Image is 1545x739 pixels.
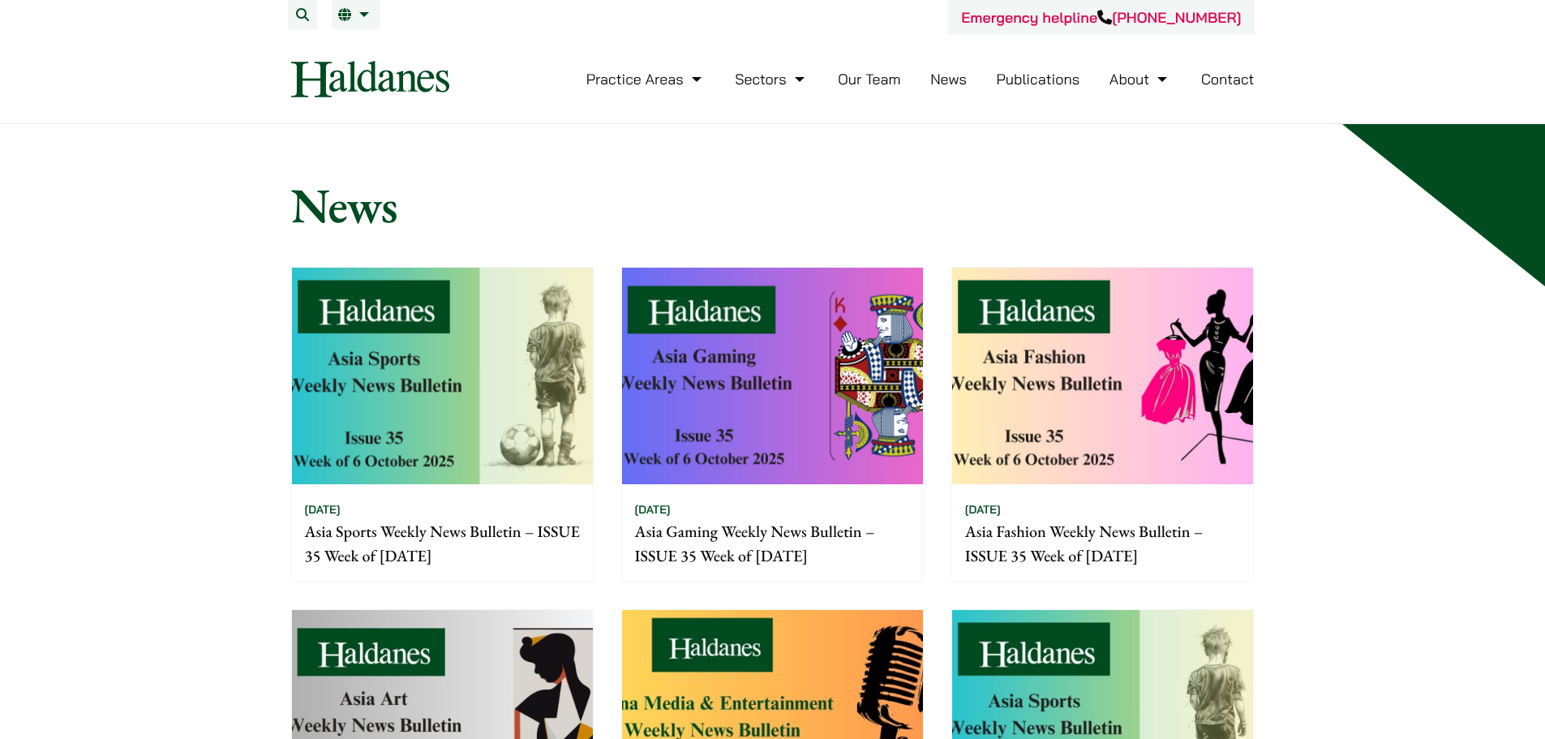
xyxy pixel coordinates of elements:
[305,502,341,517] time: [DATE]
[1201,70,1255,88] a: Contact
[997,70,1080,88] a: Publications
[305,519,580,568] p: Asia Sports Weekly News Bulletin – ISSUE 35 Week of [DATE]
[735,70,808,88] a: Sectors
[586,70,706,88] a: Practice Areas
[965,519,1240,568] p: Asia Fashion Weekly News Bulletin – ISSUE 35 Week of [DATE]
[930,70,967,88] a: News
[1109,70,1171,88] a: About
[621,267,924,582] a: [DATE] Asia Gaming Weekly News Bulletin – ISSUE 35 Week of [DATE]
[961,8,1241,27] a: Emergency helpline[PHONE_NUMBER]
[338,8,373,21] a: EN
[965,502,1001,517] time: [DATE]
[291,176,1255,234] h1: News
[635,519,910,568] p: Asia Gaming Weekly News Bulletin – ISSUE 35 Week of [DATE]
[951,267,1254,582] a: [DATE] Asia Fashion Weekly News Bulletin – ISSUE 35 Week of [DATE]
[291,61,449,97] img: Logo of Haldanes
[838,70,900,88] a: Our Team
[635,502,671,517] time: [DATE]
[291,267,594,582] a: [DATE] Asia Sports Weekly News Bulletin – ISSUE 35 Week of [DATE]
